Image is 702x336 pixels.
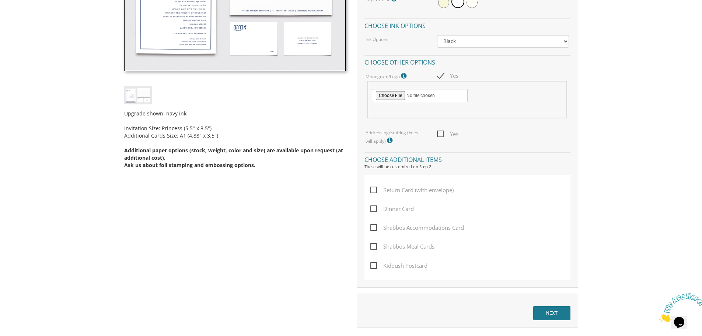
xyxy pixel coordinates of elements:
[364,152,570,165] h4: Choose additional items
[366,36,388,42] label: Ink Options
[370,204,414,214] span: Dinner Card
[124,86,152,104] img: bminv-thumb-13.jpg
[364,164,570,170] div: These will be customized on Step 2
[370,242,434,251] span: Shabbos Meal Cards
[364,18,570,31] h4: Choose ink options
[370,186,454,195] span: Return Card (with envelope)
[124,104,346,169] div: Upgrade shown: navy ink Invitation Size: Princess (5.5" x 8.5") Additional Cards Size: A1 (4.88" ...
[3,3,49,32] img: Chat attention grabber
[364,55,570,68] h4: Choose other options
[366,71,408,81] label: Monogram/Logo
[124,147,343,161] span: Additional paper options (stock, weight, color and size) are available upon request (at additiona...
[656,290,702,325] iframe: chat widget
[437,71,458,80] span: Yes
[370,223,464,232] span: Shabbos Accommodations Card
[533,306,570,320] input: NEXT
[366,129,426,145] label: Addressing/Stuffing (Fees will apply)
[370,261,427,270] span: Kiddush Postcard
[437,129,458,139] span: Yes
[124,162,255,169] span: Ask us about foil stamping and embossing options.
